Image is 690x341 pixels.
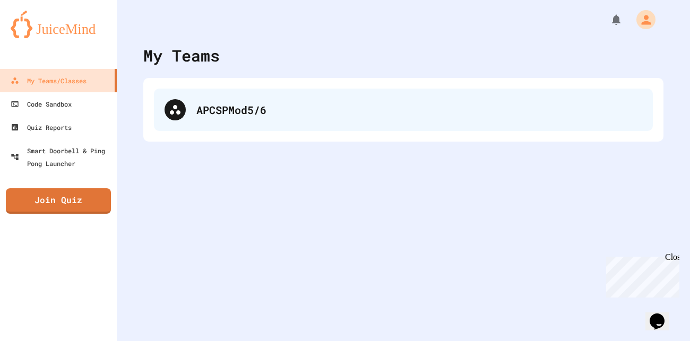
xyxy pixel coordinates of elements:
iframe: chat widget [602,252,679,298]
div: My Teams/Classes [11,74,87,87]
div: APCSPMod5/6 [154,89,653,131]
div: Quiz Reports [11,121,72,134]
img: logo-orange.svg [11,11,106,38]
a: Join Quiz [6,188,111,214]
div: Chat with us now!Close [4,4,73,67]
div: APCSPMod5/6 [196,102,642,118]
div: Smart Doorbell & Ping Pong Launcher [11,144,113,170]
div: My Teams [143,43,220,67]
div: My Account [625,7,658,32]
div: Code Sandbox [11,98,72,110]
iframe: chat widget [645,299,679,330]
div: My Notifications [590,11,625,29]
